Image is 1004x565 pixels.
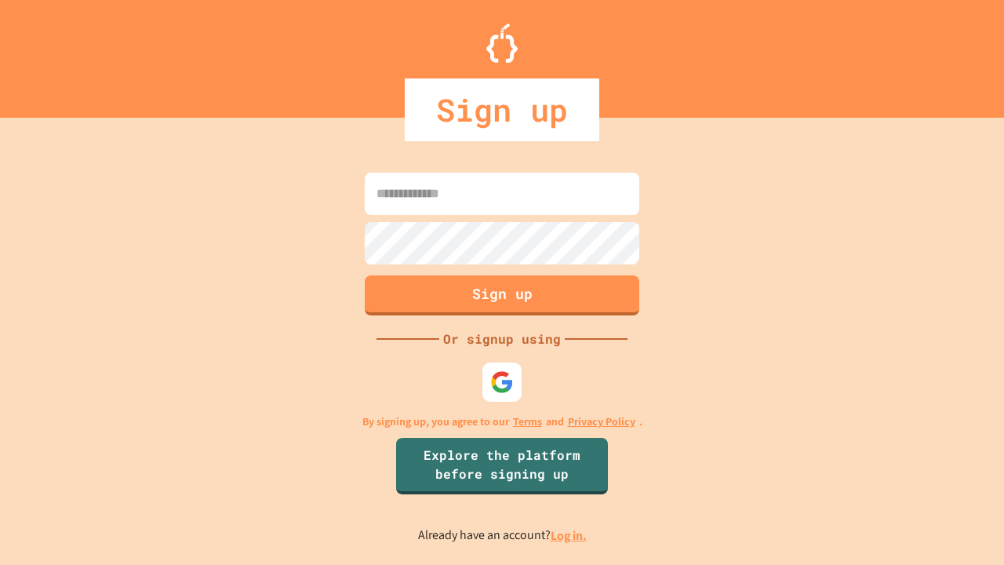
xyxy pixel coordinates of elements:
[551,527,587,544] a: Log in.
[439,330,565,348] div: Or signup using
[396,438,608,494] a: Explore the platform before signing up
[365,275,639,315] button: Sign up
[490,370,514,394] img: google-icon.svg
[418,526,587,545] p: Already have an account?
[405,78,599,141] div: Sign up
[568,414,635,430] a: Privacy Policy
[362,414,642,430] p: By signing up, you agree to our and .
[486,24,518,63] img: Logo.svg
[513,414,542,430] a: Terms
